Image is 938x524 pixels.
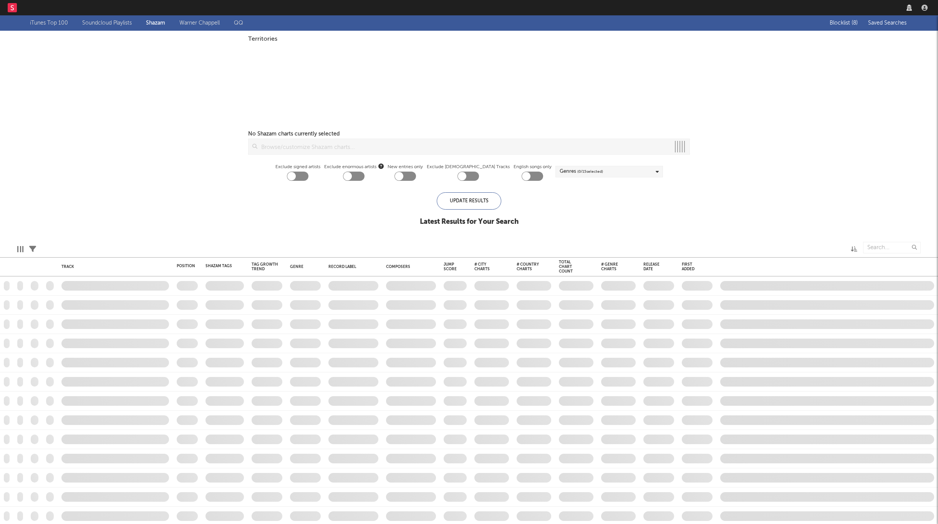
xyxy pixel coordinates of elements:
div: Total Chart Count [559,260,582,274]
div: Filters [29,238,36,260]
button: Exclude enormous artists [378,162,384,170]
div: Tag Growth Trend [252,262,278,271]
div: Position [177,264,195,268]
div: Track [61,264,165,269]
a: Soundcloud Playlists [82,18,132,28]
label: Exclude [DEMOGRAPHIC_DATA] Tracks [427,162,510,172]
span: Exclude enormous artists [324,162,384,172]
input: Search... [863,242,921,253]
div: Shazam Tags [205,264,232,268]
div: Edit Columns [17,238,23,260]
span: ( 8 ) [852,20,858,26]
div: # Genre Charts [601,262,624,271]
span: Blocklist [830,20,858,26]
div: Latest Results for Your Search [420,217,519,226]
div: Record Label [328,264,375,269]
div: # Country Charts [517,262,540,271]
span: Saved Searches [868,20,908,26]
div: Update Results [437,192,501,210]
span: ( 0 / 15 selected) [577,167,603,176]
input: Browse/customize Shazam charts... [257,139,670,154]
label: English songs only [514,162,552,172]
div: Jump Score [444,262,457,271]
div: Composers [386,264,432,269]
label: Exclude signed artists [275,162,320,172]
label: New entries only [388,162,423,172]
div: # City Charts [474,262,497,271]
a: Warner Chappell [179,18,220,28]
div: No Shazam charts currently selected [248,129,340,139]
div: Territories [248,35,690,44]
a: iTunes Top 100 [30,18,68,28]
div: Genres [560,167,603,176]
div: Genre [290,264,317,269]
div: Release Date [643,262,663,271]
div: First Added [682,262,701,271]
button: Saved Searches [866,20,908,26]
a: QQ [234,18,243,28]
